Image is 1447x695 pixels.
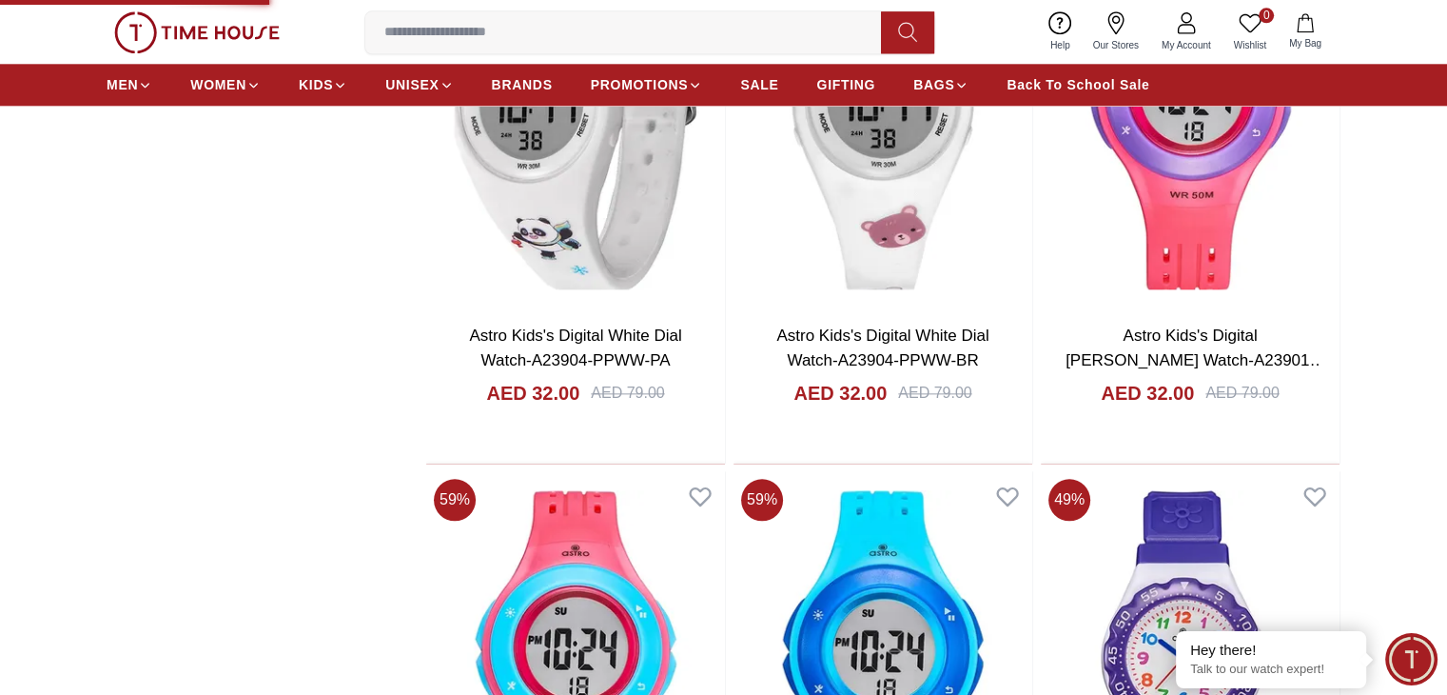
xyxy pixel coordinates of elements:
h4: AED 32.00 [486,380,579,407]
a: PROMOTIONS [591,68,703,102]
span: Help [1043,38,1078,52]
span: 59 % [434,479,476,521]
div: Hey there! [1190,641,1352,660]
a: BAGS [913,68,968,102]
h4: AED 32.00 [1101,380,1194,407]
span: Our Stores [1085,38,1146,52]
img: ... [114,11,280,53]
a: Our Stores [1082,8,1150,56]
span: MEN [107,75,138,94]
span: KIDS [299,75,333,94]
a: BRANDS [492,68,553,102]
a: KIDS [299,68,347,102]
a: 0Wishlist [1222,8,1278,56]
a: Astro Kids's Digital White Dial Watch-A23904-PPWW-BR [776,327,988,369]
span: UNISEX [385,75,439,94]
span: Back To School Sale [1007,75,1149,94]
a: SALE [740,68,778,102]
a: Astro Kids's Digital White Dial Watch-A23904-PPWW-PA [469,327,681,369]
a: WOMEN [190,68,261,102]
span: My Bag [1281,36,1329,50]
span: SALE [740,75,778,94]
span: GIFTING [816,75,875,94]
span: BAGS [913,75,954,94]
span: 59 % [741,479,783,521]
span: PROMOTIONS [591,75,689,94]
a: Back To School Sale [1007,68,1149,102]
span: My Account [1154,38,1219,52]
a: GIFTING [816,68,875,102]
button: My Bag [1278,10,1333,54]
p: Talk to our watch expert! [1190,662,1352,678]
a: Astro Kids's Digital [PERSON_NAME] Watch-A23901-PPPV [1066,327,1325,393]
h4: AED 32.00 [793,380,887,407]
span: BRANDS [492,75,553,94]
a: UNISEX [385,68,453,102]
div: AED 79.00 [898,382,971,405]
div: Chat Widget [1385,633,1437,685]
a: MEN [107,68,152,102]
span: 0 [1259,8,1274,23]
span: WOMEN [190,75,246,94]
a: Help [1039,8,1082,56]
span: Wishlist [1226,38,1274,52]
div: AED 79.00 [591,382,664,405]
div: AED 79.00 [1205,382,1279,405]
span: 49 % [1048,479,1090,521]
